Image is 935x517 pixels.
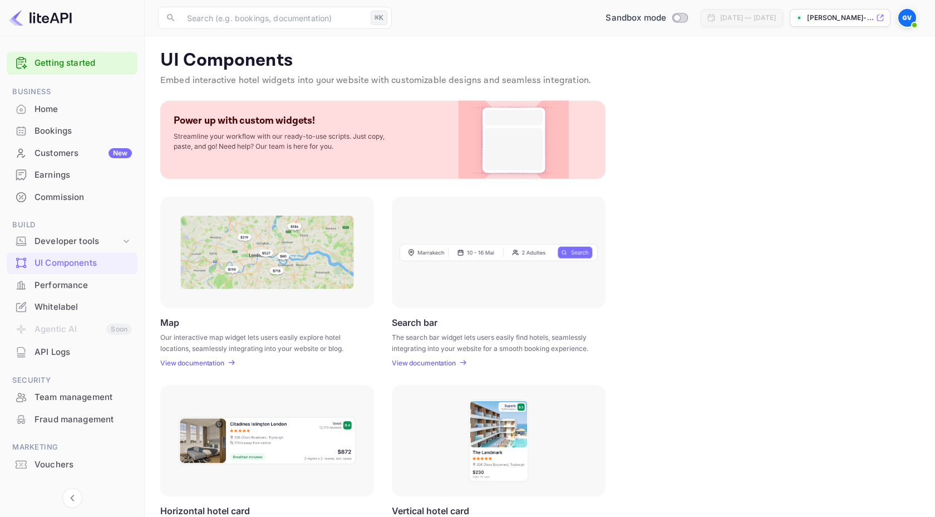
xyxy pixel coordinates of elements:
[178,416,357,465] img: Horizontal hotel card Frame
[35,413,132,426] div: Fraud management
[7,143,137,164] div: CustomersNew
[109,148,132,158] div: New
[160,359,224,367] p: View documentation
[392,332,592,352] p: The search bar widget lets users easily find hotels, seamlessly integrating into your website for...
[392,317,437,328] p: Search bar
[7,232,137,251] div: Developer tools
[392,505,469,516] p: Vertical hotel card
[7,164,137,186] div: Earnings
[7,454,137,475] a: Vouchers
[7,143,137,163] a: CustomersNew
[160,359,228,367] a: View documentation
[7,441,137,453] span: Marketing
[35,459,132,471] div: Vouchers
[7,275,137,295] a: Performance
[35,103,132,116] div: Home
[7,164,137,185] a: Earnings
[35,301,132,314] div: Whitelabel
[7,187,137,207] a: Commission
[7,374,137,387] span: Security
[160,505,250,516] p: Horizontal hotel card
[7,296,137,318] div: Whitelabel
[62,488,82,508] button: Collapse navigation
[9,9,72,27] img: LiteAPI logo
[160,332,360,352] p: Our interactive map widget lets users easily explore hotel locations, seamlessly integrating into...
[35,169,132,182] div: Earnings
[174,131,396,152] p: Streamline your workflow with our ready-to-use scripts. Just copy, paste, and go! Need help? Our ...
[7,454,137,476] div: Vouchers
[35,279,132,292] div: Performance
[7,99,137,119] a: Home
[35,257,132,270] div: UI Components
[7,342,137,362] a: API Logs
[7,409,137,430] a: Fraud management
[7,387,137,408] div: Team management
[807,13,874,23] p: [PERSON_NAME]-...
[7,120,137,142] div: Bookings
[720,13,776,23] div: [DATE] — [DATE]
[160,317,179,328] p: Map
[7,120,137,141] a: Bookings
[35,346,132,359] div: API Logs
[35,235,121,248] div: Developer tools
[7,52,137,75] div: Getting started
[35,191,132,204] div: Commission
[469,101,559,179] img: Custom Widget PNG
[468,399,529,482] img: Vertical hotel card Frame
[7,409,137,431] div: Fraud management
[7,296,137,317] a: Whitelabel
[392,359,459,367] a: View documentation
[606,12,666,25] span: Sandbox mode
[7,187,137,208] div: Commission
[392,359,456,367] p: View documentation
[160,50,919,72] p: UI Components
[7,252,137,274] div: UI Components
[371,11,387,25] div: ⌘K
[180,216,354,289] img: Map Frame
[7,252,137,273] a: UI Components
[400,243,598,261] img: Search Frame
[160,74,919,87] p: Embed interactive hotel widgets into your website with customizable designs and seamless integrat...
[35,57,132,70] a: Getting started
[174,114,315,127] p: Power up with custom widgets!
[180,7,366,29] input: Search (e.g. bookings, documentation)
[35,125,132,138] div: Bookings
[7,342,137,363] div: API Logs
[7,99,137,120] div: Home
[35,147,132,160] div: Customers
[7,86,137,98] span: Business
[7,219,137,231] span: Build
[35,391,132,404] div: Team management
[7,387,137,407] a: Team management
[601,12,692,25] div: Switch to Production mode
[7,275,137,296] div: Performance
[898,9,916,27] img: Gorka Aguirre Velasco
